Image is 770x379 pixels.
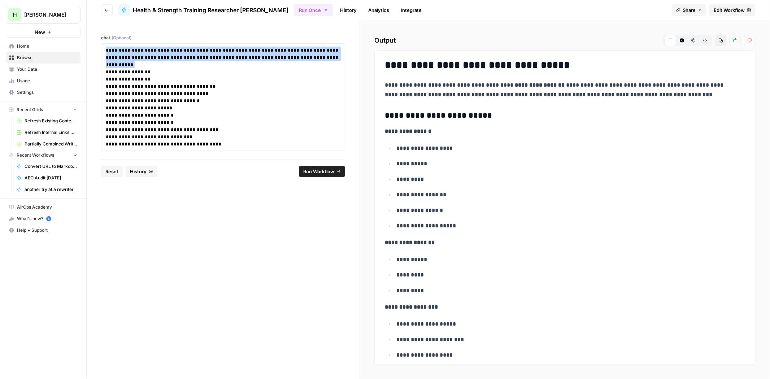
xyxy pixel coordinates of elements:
a: 5 [46,216,51,221]
span: AEO Audit [DATE] [25,175,77,181]
a: Home [6,40,81,52]
button: Reset [101,166,123,177]
button: History [126,166,157,177]
button: New [6,27,81,38]
span: Browse [17,55,77,61]
span: Edit Workflow [714,6,745,14]
button: Recent Workflows [6,150,81,161]
text: 5 [48,217,49,221]
span: Refresh Existing Content [DATE] [25,118,77,124]
a: Edit Workflow [709,4,756,16]
button: Share [672,4,706,16]
span: New [35,29,45,36]
span: Home [17,43,77,49]
button: Workspace: Hasbrook [6,6,81,24]
a: AirOps Academy [6,201,81,213]
span: H [13,10,17,19]
a: History [336,4,361,16]
span: Settings [17,89,77,96]
span: another try at a rewriter [25,186,77,193]
span: History [130,168,147,175]
button: Help + Support [6,225,81,236]
span: Partially Combined Writer Grid [25,141,77,147]
h2: Output [374,35,756,46]
a: Usage [6,75,81,87]
a: Browse [6,52,81,64]
a: Refresh Existing Content [DATE] [13,115,81,127]
button: Recent Grids [6,104,81,115]
span: Health & Strength Training Researcher [PERSON_NAME] [133,6,288,14]
a: Refresh Internal Links Grid (1) [13,127,81,138]
span: Refresh Internal Links Grid (1) [25,129,77,136]
a: Analytics [364,4,393,16]
span: Help + Support [17,227,77,234]
a: Convert URL to Markdown [13,161,81,172]
a: Partially Combined Writer Grid [13,138,81,150]
span: Run Workflow [303,168,334,175]
span: Usage [17,78,77,84]
a: Settings [6,87,81,98]
span: Your Data [17,66,77,73]
button: What's new? 5 [6,213,81,225]
span: (Optional) [112,35,131,41]
span: Reset [105,168,118,175]
span: Convert URL to Markdown [25,163,77,170]
span: Recent Workflows [17,152,54,158]
a: Integrate [396,4,426,16]
button: Run Once [294,4,333,16]
div: What's new? [6,213,80,224]
span: AirOps Academy [17,204,77,210]
span: [PERSON_NAME] [24,11,68,18]
a: Your Data [6,64,81,75]
button: Run Workflow [299,166,345,177]
a: another try at a rewriter [13,184,81,195]
label: chat [101,35,345,41]
span: Recent Grids [17,106,43,113]
a: Health & Strength Training Researcher [PERSON_NAME] [118,4,288,16]
a: AEO Audit [DATE] [13,172,81,184]
span: Share [683,6,696,14]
